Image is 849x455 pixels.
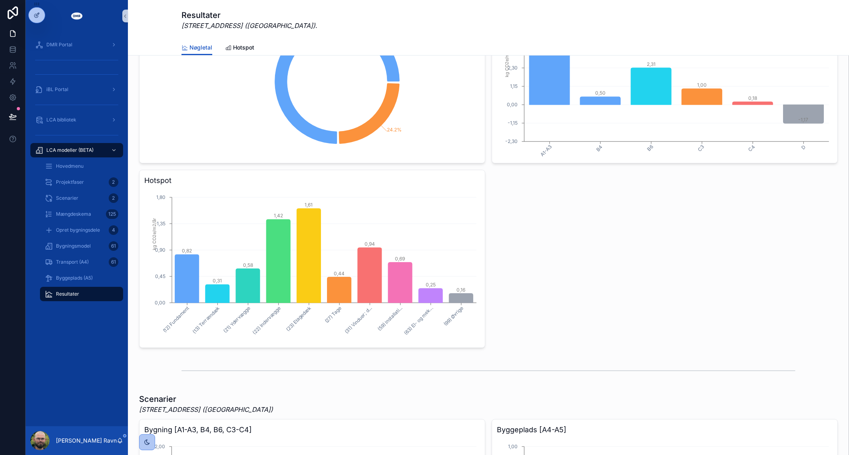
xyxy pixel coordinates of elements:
[647,61,656,67] tspan: 2,31
[505,139,518,145] tspan: -2,30
[30,113,123,127] a: LCA bibliotek
[106,209,118,219] div: 125
[697,82,707,88] tspan: 1,00
[189,44,212,52] span: Nøgletal
[56,227,100,233] span: Opret bygningsdele
[30,38,123,52] a: DMR Portal
[251,305,282,336] tspan: (22) Indervægge
[161,305,190,334] tspan: (12) Fundament
[155,300,165,306] tspan: 0,00
[109,177,118,187] div: 2
[56,243,91,249] span: Bygningsmodel
[46,117,76,123] span: LCA bibliotek
[139,405,273,414] em: [STREET_ADDRESS] ([GEOGRAPHIC_DATA])
[800,144,807,151] tspan: D
[144,424,480,435] h3: Bygning [A1-A3, B4, B6, C3-C4]
[153,443,165,449] tspan: 12,00
[40,287,123,301] a: Resultater
[56,275,93,281] span: Byggeplads (A5)
[403,305,434,336] tspan: (63) El- og mek...
[182,248,192,254] tspan: 0,82
[40,239,123,253] a: Bygningsmodel61
[40,271,123,285] a: Byggeplads (A5)
[504,45,510,77] tspan: kg CO2e/m2/år
[40,175,123,189] a: Projektfaser2
[46,86,68,93] span: iBL Portal
[144,175,480,186] h3: Hotspot
[508,443,518,449] tspan: 1,00
[139,393,273,405] h1: Scenarier
[191,305,221,335] tspan: (13) Terrændæk
[155,247,165,253] tspan: 0,90
[365,241,375,247] tspan: 0,94
[595,144,604,153] tspan: B4
[156,194,165,200] tspan: 1,80
[508,120,518,126] tspan: -1,15
[285,305,312,333] tspan: (23) Etagedæk
[233,44,254,52] span: Hotspot
[144,5,480,158] div: chart
[456,287,465,293] tspan: 0,16
[157,221,165,227] tspan: 1,35
[213,278,222,284] tspan: 0,31
[799,117,809,123] tspan: -1,17
[109,257,118,267] div: 61
[747,144,756,153] tspan: C4
[40,159,123,173] a: Hovedmenu
[26,32,128,312] div: scrollable content
[40,207,123,221] a: Mængdeskema125
[507,101,518,107] tspan: 0,00
[30,82,123,97] a: iBL Portal
[30,143,123,157] a: LCA modeller (BETA)
[539,144,553,158] tspan: A1-A3
[56,163,84,169] span: Hovedmenu
[696,144,705,153] tspan: C3
[151,218,157,250] tspan: kg CO2e/m2/år
[748,95,757,101] tspan: 0,18
[377,305,404,332] tspan: (59) Installati...
[40,223,123,237] a: Opret bygningsdele4
[497,5,833,158] div: chart
[40,191,123,205] a: Scenarier2
[56,291,79,297] span: Resultater
[155,273,165,279] tspan: 0,45
[56,179,84,185] span: Projektfaser
[387,127,402,133] tspan: 24.2%
[181,22,315,30] em: [STREET_ADDRESS] ([GEOGRAPHIC_DATA])
[442,305,464,327] tspan: (99) Øvrige
[497,424,833,435] h3: Byggeplads [A4-A5]
[46,42,72,48] span: DMR Portal
[225,40,254,56] a: Hotspot
[395,256,405,262] tspan: 0,69
[181,40,212,56] a: Nøgletal
[109,225,118,235] div: 4
[243,262,253,268] tspan: 0,58
[305,202,313,208] tspan: 1,61
[109,193,118,203] div: 2
[222,305,251,334] tspan: (21) Ydervægge
[56,437,117,445] p: [PERSON_NAME] Ravn
[595,90,606,96] tspan: 0,50
[181,10,317,21] h1: Resultater
[56,259,89,265] span: Transport (A4)
[274,213,283,219] tspan: 1,42
[40,255,123,269] a: Transport (A4)61
[109,241,118,251] div: 61
[426,282,436,288] tspan: 0,25
[144,189,480,343] div: chart
[323,305,343,324] tspan: (27) Tage
[510,83,518,89] tspan: 1,15
[56,211,91,217] span: Mængdeskema
[646,144,654,152] tspan: B6
[508,65,518,71] tspan: 2,30
[343,305,373,335] tspan: (31) Vinduer; d...
[46,147,94,153] span: LCA modeller (BETA)
[334,270,345,276] tspan: 0,44
[70,10,83,22] img: App logo
[181,21,317,30] span: .
[56,195,78,201] span: Scenarier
